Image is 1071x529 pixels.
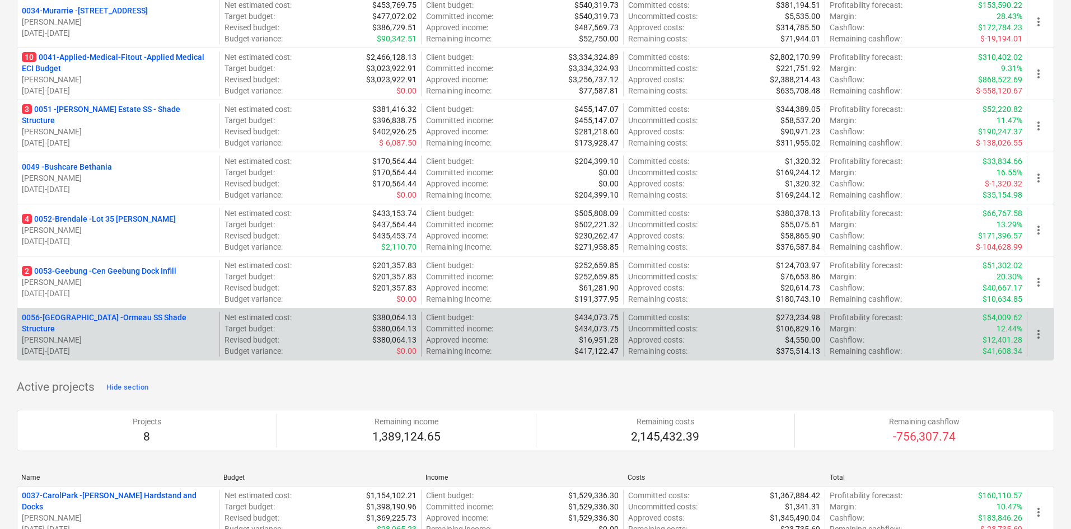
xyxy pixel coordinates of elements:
[225,85,283,96] p: Budget variance :
[225,241,283,252] p: Budget variance :
[426,271,493,282] p: Committed income :
[372,11,417,22] p: $477,072.02
[225,312,292,323] p: Net estimated cost :
[780,33,820,44] p: $71,944.01
[574,241,619,252] p: $271,958.85
[568,74,619,85] p: $3,256,737.12
[574,208,619,219] p: $505,808.09
[574,230,619,241] p: $230,262.47
[22,236,215,247] p: [DATE] - [DATE]
[372,104,417,115] p: $381,416.32
[22,161,112,172] p: 0049 - Bushcare Bethania
[426,230,488,241] p: Approved income :
[1032,327,1045,341] span: more_vert
[628,312,689,323] p: Committed costs :
[426,293,492,305] p: Remaining income :
[830,230,864,241] p: Cashflow :
[366,74,417,85] p: $3,023,922.91
[104,378,151,396] button: Hide section
[1015,475,1071,529] div: Chat Widget
[983,312,1022,323] p: $54,009.62
[598,167,619,178] p: $0.00
[426,323,493,334] p: Committed income :
[225,63,275,74] p: Target budget :
[22,277,215,288] p: [PERSON_NAME]
[579,282,619,293] p: $61,281.90
[22,490,215,512] p: 0037-CarolPark - [PERSON_NAME] Hardstand and Docks
[372,282,417,293] p: $201,357.83
[980,33,1022,44] p: $-19,194.01
[426,260,474,271] p: Client budget :
[776,241,820,252] p: $376,587.84
[976,241,1022,252] p: $-104,628.99
[628,334,684,345] p: Approved costs :
[776,104,820,115] p: $344,389.05
[574,189,619,200] p: $204,399.10
[983,345,1022,357] p: $41,608.34
[225,334,279,345] p: Revised budget :
[568,501,619,512] p: $1,529,336.30
[785,501,820,512] p: $1,341.31
[396,345,417,357] p: $0.00
[785,334,820,345] p: $4,550.00
[426,74,488,85] p: Approved income :
[22,104,215,126] p: 0051 - [PERSON_NAME] Estate SS - Shade Structure
[830,52,902,63] p: Profitability forecast :
[574,22,619,33] p: $487,569.73
[628,271,698,282] p: Uncommitted costs :
[574,323,619,334] p: $434,073.75
[574,11,619,22] p: $540,319.73
[426,345,492,357] p: Remaining income :
[568,63,619,74] p: $3,334,324.93
[372,167,417,178] p: $170,564.44
[22,5,215,39] div: 0034-Murarrie -[STREET_ADDRESS][PERSON_NAME][DATE]-[DATE]
[426,156,474,167] p: Client budget :
[976,137,1022,148] p: $-138,026.55
[628,474,821,481] div: Costs
[997,115,1022,126] p: 11.47%
[780,219,820,230] p: $55,075.61
[830,474,1023,481] div: Total
[574,137,619,148] p: $173,928.47
[223,474,417,481] div: Budget
[372,208,417,219] p: $433,153.74
[366,490,417,501] p: $1,154,102.21
[225,345,283,357] p: Budget variance :
[426,115,493,126] p: Committed income :
[628,260,689,271] p: Committed costs :
[997,271,1022,282] p: 20.30%
[225,219,275,230] p: Target budget :
[225,501,275,512] p: Target budget :
[830,241,902,252] p: Remaining cashflow :
[379,137,417,148] p: $-6,087.50
[830,219,856,230] p: Margin :
[225,126,279,137] p: Revised budget :
[225,230,279,241] p: Revised budget :
[780,126,820,137] p: $90,971.23
[628,501,698,512] p: Uncommitted costs :
[830,115,856,126] p: Margin :
[830,63,856,74] p: Margin :
[21,474,214,481] div: Name
[830,312,902,323] p: Profitability forecast :
[396,189,417,200] p: $0.00
[830,293,902,305] p: Remaining cashflow :
[225,74,279,85] p: Revised budget :
[985,178,1022,189] p: $-1,320.32
[978,126,1022,137] p: $190,247.37
[776,63,820,74] p: $221,751.92
[372,126,417,137] p: $402,926.25
[780,115,820,126] p: $58,537.20
[372,429,441,445] p: 1,389,124.65
[1032,119,1045,133] span: more_vert
[628,22,684,33] p: Approved costs :
[628,63,698,74] p: Uncommitted costs :
[579,33,619,44] p: $52,750.00
[225,11,275,22] p: Target budget :
[426,126,488,137] p: Approved income :
[22,52,215,96] div: 100041-Applied-Medical-Fitout -Applied Medical ECI Budget[PERSON_NAME][DATE]-[DATE]
[983,282,1022,293] p: $40,667.17
[22,334,215,345] p: [PERSON_NAME]
[983,104,1022,115] p: $52,220.82
[22,5,148,16] p: 0034-Murarrie - [STREET_ADDRESS]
